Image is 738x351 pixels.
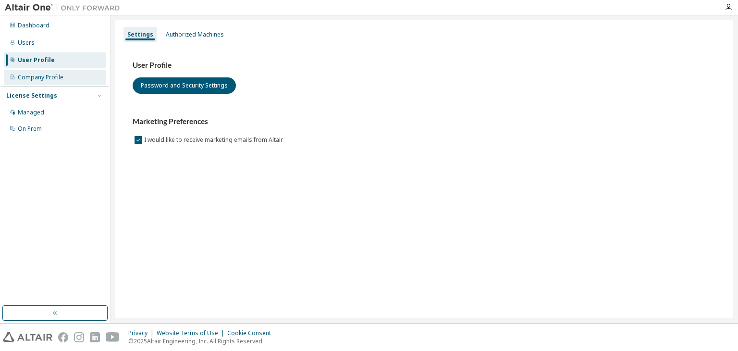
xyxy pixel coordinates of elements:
[3,332,52,342] img: altair_logo.svg
[18,109,44,116] div: Managed
[18,22,49,29] div: Dashboard
[5,3,125,13] img: Altair One
[133,61,716,70] h3: User Profile
[18,39,35,47] div: Users
[6,92,57,100] div: License Settings
[90,332,100,342] img: linkedin.svg
[227,329,277,337] div: Cookie Consent
[144,134,285,146] label: I would like to receive marketing emails from Altair
[18,74,63,81] div: Company Profile
[157,329,227,337] div: Website Terms of Use
[127,31,153,38] div: Settings
[133,117,716,126] h3: Marketing Preferences
[18,125,42,133] div: On Prem
[128,329,157,337] div: Privacy
[18,56,55,64] div: User Profile
[74,332,84,342] img: instagram.svg
[58,332,68,342] img: facebook.svg
[128,337,277,345] p: © 2025 Altair Engineering, Inc. All Rights Reserved.
[106,332,120,342] img: youtube.svg
[133,77,236,94] button: Password and Security Settings
[166,31,224,38] div: Authorized Machines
